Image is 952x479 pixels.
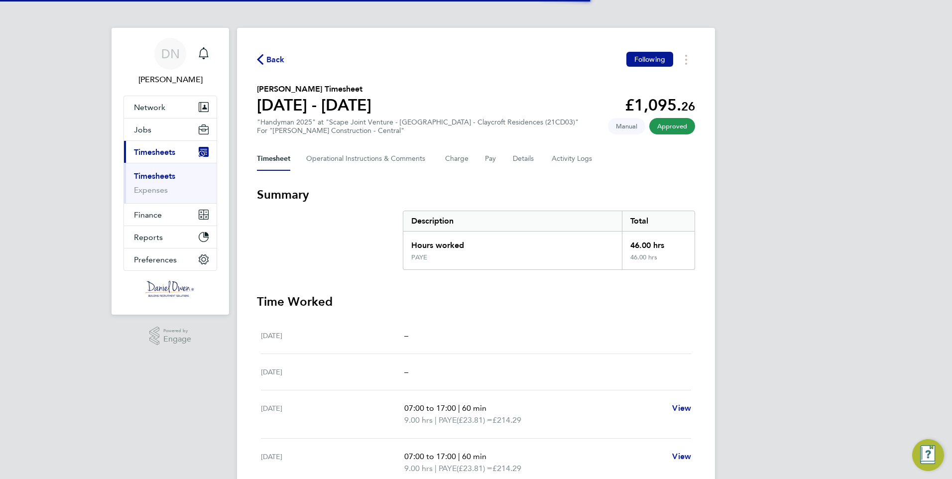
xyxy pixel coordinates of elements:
[257,126,579,135] div: For "[PERSON_NAME] Construction - Central"
[261,330,404,342] div: [DATE]
[261,366,404,378] div: [DATE]
[439,414,457,426] span: PAYE
[123,74,217,86] span: Danielle Nail
[257,95,371,115] h1: [DATE] - [DATE]
[123,281,217,297] a: Go to home page
[404,415,433,425] span: 9.00 hrs
[513,147,536,171] button: Details
[266,54,285,66] span: Back
[124,141,217,163] button: Timesheets
[435,415,437,425] span: |
[124,226,217,248] button: Reports
[672,403,691,413] span: View
[124,96,217,118] button: Network
[439,463,457,475] span: PAYE
[257,147,290,171] button: Timesheet
[485,147,497,171] button: Pay
[404,403,456,413] span: 07:00 to 17:00
[457,415,492,425] span: (£23.81) =
[492,415,521,425] span: £214.29
[411,253,427,261] div: PAYE
[462,403,486,413] span: 60 min
[134,103,165,112] span: Network
[672,451,691,463] a: View
[462,452,486,461] span: 60 min
[608,118,645,134] span: This timesheet was manually created.
[912,439,944,471] button: Engage Resource Center
[149,327,192,346] a: Powered byEngage
[145,281,195,297] img: danielowen-logo-retina.png
[134,147,175,157] span: Timesheets
[403,211,622,231] div: Description
[403,232,622,253] div: Hours worked
[458,452,460,461] span: |
[112,28,229,315] nav: Main navigation
[257,294,695,310] h3: Time Worked
[261,402,404,426] div: [DATE]
[672,402,691,414] a: View
[458,403,460,413] span: |
[649,118,695,134] span: This timesheet has been approved.
[306,147,429,171] button: Operational Instructions & Comments
[161,47,180,60] span: DN
[124,119,217,140] button: Jobs
[404,331,408,340] span: –
[134,233,163,242] span: Reports
[134,185,168,195] a: Expenses
[457,464,492,473] span: (£23.81) =
[163,335,191,344] span: Engage
[124,248,217,270] button: Preferences
[445,147,469,171] button: Charge
[552,147,594,171] button: Activity Logs
[124,163,217,203] div: Timesheets
[124,204,217,226] button: Finance
[257,187,695,203] h3: Summary
[404,464,433,473] span: 9.00 hrs
[134,210,162,220] span: Finance
[403,211,695,270] div: Summary
[622,253,695,269] div: 46.00 hrs
[622,211,695,231] div: Total
[677,52,695,67] button: Timesheets Menu
[257,118,579,135] div: "Handyman 2025" at "Scape Joint Venture - [GEOGRAPHIC_DATA] - Claycroft Residences (21CD03)"
[492,464,521,473] span: £214.29
[257,53,285,66] button: Back
[134,171,175,181] a: Timesheets
[672,452,691,461] span: View
[634,55,665,64] span: Following
[163,327,191,335] span: Powered by
[123,38,217,86] a: DN[PERSON_NAME]
[404,452,456,461] span: 07:00 to 17:00
[626,52,673,67] button: Following
[435,464,437,473] span: |
[134,255,177,264] span: Preferences
[261,451,404,475] div: [DATE]
[622,232,695,253] div: 46.00 hrs
[625,96,695,115] app-decimal: £1,095.
[404,367,408,376] span: –
[257,83,371,95] h2: [PERSON_NAME] Timesheet
[681,99,695,114] span: 26
[134,125,151,134] span: Jobs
